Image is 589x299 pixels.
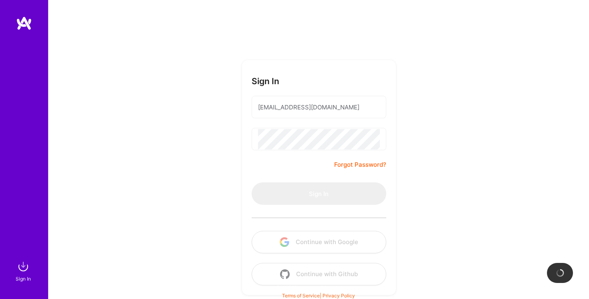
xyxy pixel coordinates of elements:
button: Continue with Github [252,263,386,285]
a: Forgot Password? [334,160,386,170]
div: © 2025 ATeams Inc., All rights reserved. [48,277,589,297]
a: sign inSign In [17,259,31,283]
img: icon [280,269,290,279]
div: Sign In [16,275,31,283]
a: Terms of Service [282,293,320,299]
input: Email... [258,97,380,117]
a: Privacy Policy [323,293,355,299]
img: logo [16,16,32,30]
img: icon [280,237,289,247]
span: | [282,293,355,299]
img: loading [556,269,564,277]
img: sign in [15,259,31,275]
h3: Sign In [252,76,279,86]
button: Sign In [252,182,386,205]
button: Continue with Google [252,231,386,253]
